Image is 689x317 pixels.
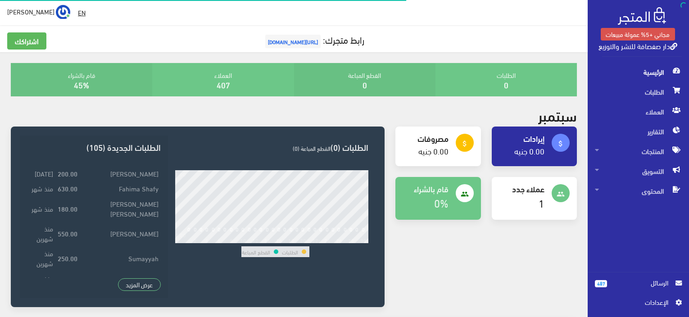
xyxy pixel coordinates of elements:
[595,102,682,122] span: العملاء
[240,237,246,243] div: 10
[588,102,689,122] a: العملاء
[324,237,331,243] div: 24
[80,246,161,271] td: Sumayyah
[27,196,55,221] td: منذ شهر
[595,161,682,181] span: التسويق
[27,143,161,151] h3: الطلبات الجديدة (105)
[27,271,55,295] td: منذ شهرين
[230,237,233,243] div: 8
[557,140,565,148] i: attach_money
[595,122,682,141] span: التقارير
[7,5,70,19] a: ... [PERSON_NAME]
[252,237,258,243] div: 12
[276,237,282,243] div: 16
[27,246,55,271] td: منذ شهرين
[434,193,449,212] a: 0%
[363,77,367,92] a: 0
[281,246,299,257] td: الطلبات
[194,237,197,243] div: 2
[418,143,449,158] a: 0.00 جنيه
[80,181,161,196] td: Fahima Shafy
[461,190,469,198] i: people
[360,237,367,243] div: 30
[595,82,682,102] span: الطلبات
[56,5,70,19] img: ...
[588,181,689,201] a: المحتوى
[614,278,668,288] span: الرسائل
[241,246,271,257] td: القطع المباعة
[58,228,77,238] strong: 550.00
[336,237,342,243] div: 26
[595,181,682,201] span: المحتوى
[300,237,306,243] div: 20
[80,166,161,181] td: [PERSON_NAME]
[288,237,295,243] div: 18
[618,7,666,25] img: .
[175,143,368,151] h3: الطلبات (0)
[74,77,89,92] a: 45%
[588,122,689,141] a: التقارير
[217,77,230,92] a: 407
[27,181,55,196] td: منذ شهر
[58,183,77,193] strong: 630.00
[598,39,677,52] a: دار صفصافة للنشر والتوزيع
[348,237,354,243] div: 28
[80,271,161,295] td: [PERSON_NAME]
[80,196,161,221] td: [PERSON_NAME] [PERSON_NAME]
[205,237,209,243] div: 4
[152,63,294,96] div: العملاء
[435,63,577,96] div: الطلبات
[118,278,161,291] a: عرض المزيد
[595,297,682,312] a: اﻹعدادات
[588,141,689,161] a: المنتجات
[11,63,152,96] div: قام بالشراء
[27,166,55,181] td: [DATE]
[461,140,469,148] i: attach_money
[504,77,508,92] a: 0
[27,221,55,245] td: منذ شهرين
[7,32,46,50] a: اشتراكك
[499,184,544,193] h4: عملاء جدد
[499,134,544,143] h4: إيرادات
[403,134,448,143] h4: مصروفات
[588,62,689,82] a: الرئيسية
[312,237,318,243] div: 22
[595,62,682,82] span: الرئيسية
[78,7,86,18] u: EN
[595,278,682,297] a: 487 الرسائل
[80,221,161,245] td: [PERSON_NAME]
[595,280,607,287] span: 487
[293,143,331,154] span: القطع المباعة (0)
[58,253,77,263] strong: 250.00
[538,107,577,123] h2: سبتمبر
[265,35,321,48] span: [URL][DOMAIN_NAME]
[263,31,364,48] a: رابط متجرك:[URL][DOMAIN_NAME]
[601,28,675,41] a: مجاني +5% عمولة مبيعات
[557,190,565,198] i: people
[58,168,77,178] strong: 200.00
[74,5,89,21] a: EN
[602,297,668,307] span: اﻹعدادات
[595,141,682,161] span: المنتجات
[58,278,77,288] strong: 120.00
[588,82,689,102] a: الطلبات
[514,143,544,158] a: 0.00 جنيه
[539,193,544,212] a: 1
[264,237,271,243] div: 14
[403,184,448,193] h4: قام بالشراء
[294,63,435,96] div: القطع المباعة
[58,204,77,213] strong: 180.00
[218,237,221,243] div: 6
[7,6,54,17] span: [PERSON_NAME]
